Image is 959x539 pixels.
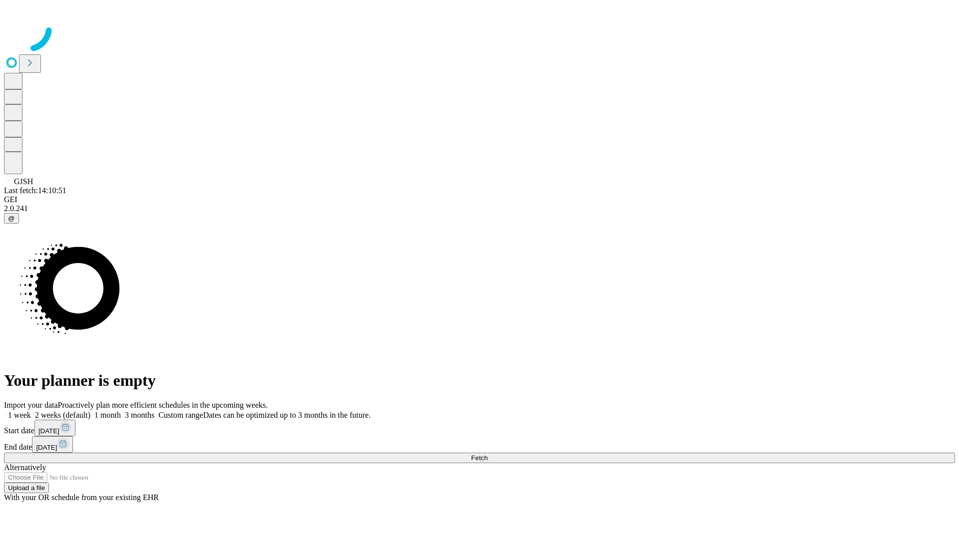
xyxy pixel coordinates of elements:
[203,411,371,419] span: Dates can be optimized up to 3 months in the future.
[4,371,955,390] h1: Your planner is empty
[32,436,73,453] button: [DATE]
[4,204,955,213] div: 2.0.241
[4,186,66,195] span: Last fetch: 14:10:51
[14,177,33,186] span: GJSH
[125,411,154,419] span: 3 months
[8,215,15,222] span: @
[4,463,46,472] span: Alternatively
[38,427,59,435] span: [DATE]
[4,195,955,204] div: GEI
[471,454,487,462] span: Fetch
[4,420,955,436] div: Start date
[58,401,268,409] span: Proactively plan more efficient schedules in the upcoming weeks.
[94,411,121,419] span: 1 month
[35,411,90,419] span: 2 weeks (default)
[4,213,19,224] button: @
[4,401,58,409] span: Import your data
[4,483,49,493] button: Upload a file
[36,444,57,451] span: [DATE]
[4,493,159,502] span: With your OR schedule from your existing EHR
[4,436,955,453] div: End date
[34,420,75,436] button: [DATE]
[158,411,203,419] span: Custom range
[8,411,31,419] span: 1 week
[4,453,955,463] button: Fetch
